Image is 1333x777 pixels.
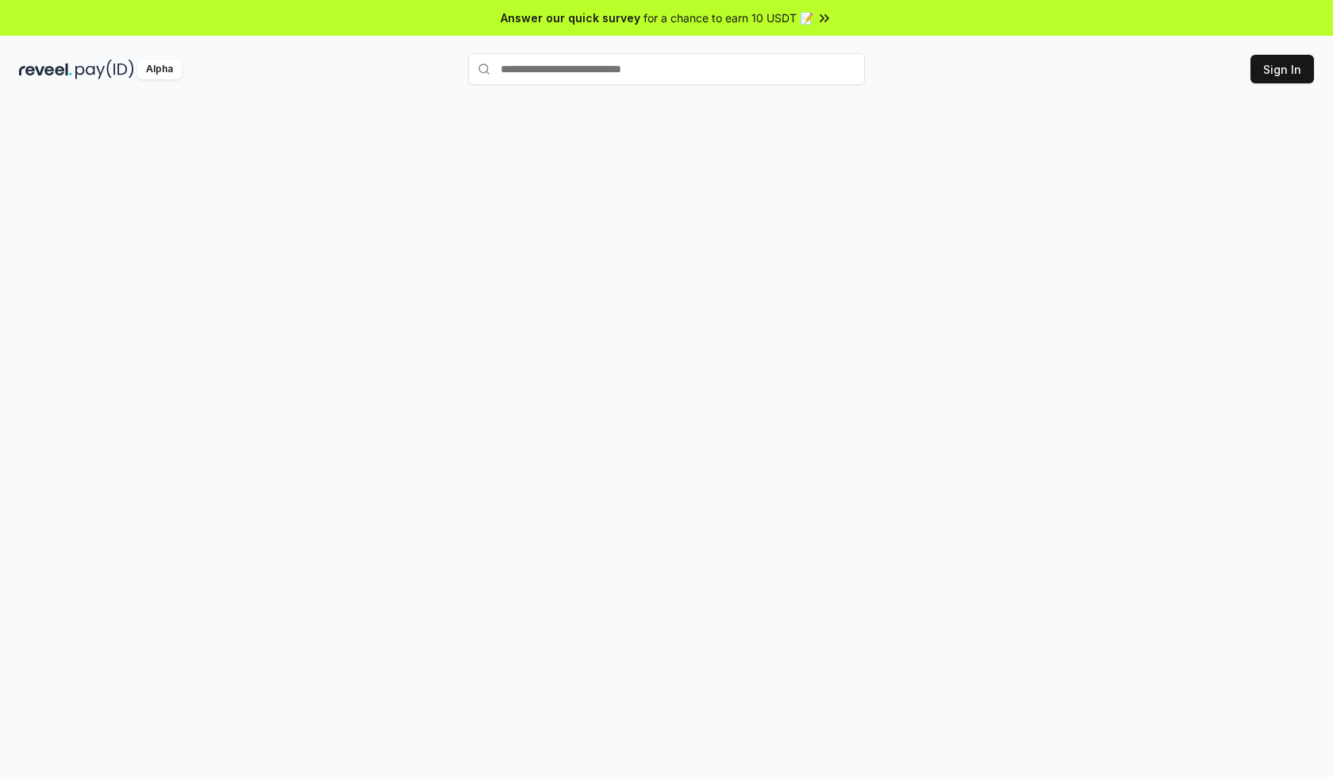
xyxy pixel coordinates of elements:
[643,10,813,26] span: for a chance to earn 10 USDT 📝
[1250,55,1314,83] button: Sign In
[137,60,182,79] div: Alpha
[19,60,72,79] img: reveel_dark
[501,10,640,26] span: Answer our quick survey
[75,60,134,79] img: pay_id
